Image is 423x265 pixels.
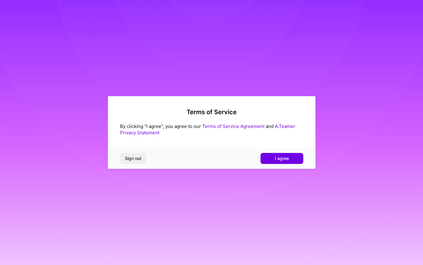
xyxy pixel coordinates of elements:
[202,123,264,129] a: Terms of Service Agreement
[120,153,146,164] button: Sign out
[275,155,289,162] span: I agree
[120,108,303,116] h2: Terms of Service
[261,153,303,164] button: I agree
[120,123,303,136] div: By clicking "I agree", you agree to our and
[125,155,141,162] span: Sign out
